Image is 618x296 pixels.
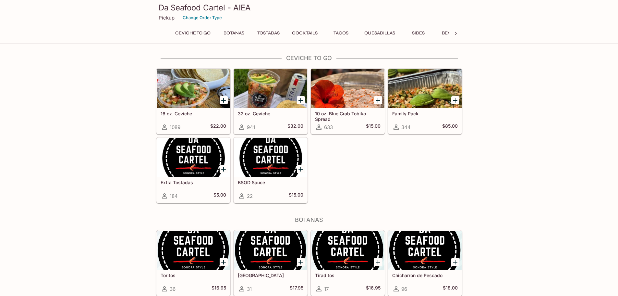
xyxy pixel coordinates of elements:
span: 344 [401,124,411,130]
div: Tiraditos [311,231,384,270]
h5: 32 oz. Ceviche [238,111,303,116]
a: Extra Tostadas184$5.00 [156,137,230,203]
h5: BSOD Sauce [238,180,303,185]
h5: [GEOGRAPHIC_DATA] [238,273,303,278]
h4: Botanas [156,216,462,224]
button: Add 16 oz. Ceviche [220,96,228,104]
span: 941 [247,124,255,130]
button: Botanas [219,29,248,38]
a: 32 oz. Ceviche941$32.00 [234,69,308,134]
div: Toritos [157,231,230,270]
a: Chicharron de Pescado96$18.00 [388,230,462,296]
div: 16 oz. Ceviche [157,69,230,108]
h5: Toritos [161,273,226,278]
h5: $16.95 [366,285,381,293]
span: 633 [324,124,333,130]
button: Add Chicharron de Pescado [451,258,459,266]
h5: $18.00 [443,285,458,293]
a: BSOD Sauce22$15.00 [234,137,308,203]
button: Ceviche To Go [172,29,214,38]
a: Toritos36$16.95 [156,230,230,296]
button: Tacos [326,29,356,38]
h5: 16 oz. Ceviche [161,111,226,116]
h4: Ceviche To Go [156,55,462,62]
h5: 10 oz. Blue Crab Tobiko Spread [315,111,381,122]
div: 10 oz. Blue Crab Tobiko Spread [311,69,384,108]
button: Add Chipilon [297,258,305,266]
div: 32 oz. Ceviche [234,69,307,108]
div: Chipilon [234,231,307,270]
h5: $15.00 [366,123,381,131]
h5: $85.00 [442,123,458,131]
h5: $16.95 [212,285,226,293]
span: 1089 [170,124,180,130]
h5: $5.00 [213,192,226,200]
h5: $15.00 [289,192,303,200]
button: Add Family Pack [451,96,459,104]
div: Family Pack [388,69,462,108]
span: 96 [401,286,407,292]
button: Sides [404,29,433,38]
h5: Extra Tostadas [161,180,226,185]
p: Pickup [159,15,175,21]
h5: Family Pack [392,111,458,116]
h5: Tiraditos [315,273,381,278]
button: Add BSOD Sauce [297,165,305,173]
div: BSOD Sauce [234,138,307,177]
h3: Da Seafood Cartel - AIEA [159,3,460,13]
button: Change Order Type [180,13,225,23]
a: 16 oz. Ceviche1089$22.00 [156,69,230,134]
a: [GEOGRAPHIC_DATA]31$17.95 [234,230,308,296]
button: Beverages [438,29,472,38]
span: 36 [170,286,176,292]
span: 184 [170,193,178,199]
h5: Chicharron de Pescado [392,273,458,278]
span: 17 [324,286,329,292]
button: Add 32 oz. Ceviche [297,96,305,104]
div: Extra Tostadas [157,138,230,177]
a: Family Pack344$85.00 [388,69,462,134]
a: 10 oz. Blue Crab Tobiko Spread633$15.00 [311,69,385,134]
h5: $32.00 [287,123,303,131]
h5: $17.95 [290,285,303,293]
button: Cocktails [288,29,321,38]
button: Tostadas [254,29,283,38]
a: Tiraditos17$16.95 [311,230,385,296]
button: Add Extra Tostadas [220,165,228,173]
button: Add Tiraditos [374,258,382,266]
button: Add Toritos [220,258,228,266]
span: 22 [247,193,253,199]
button: Quesadillas [361,29,399,38]
div: Chicharron de Pescado [388,231,462,270]
h5: $22.00 [210,123,226,131]
button: Add 10 oz. Blue Crab Tobiko Spread [374,96,382,104]
span: 31 [247,286,252,292]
